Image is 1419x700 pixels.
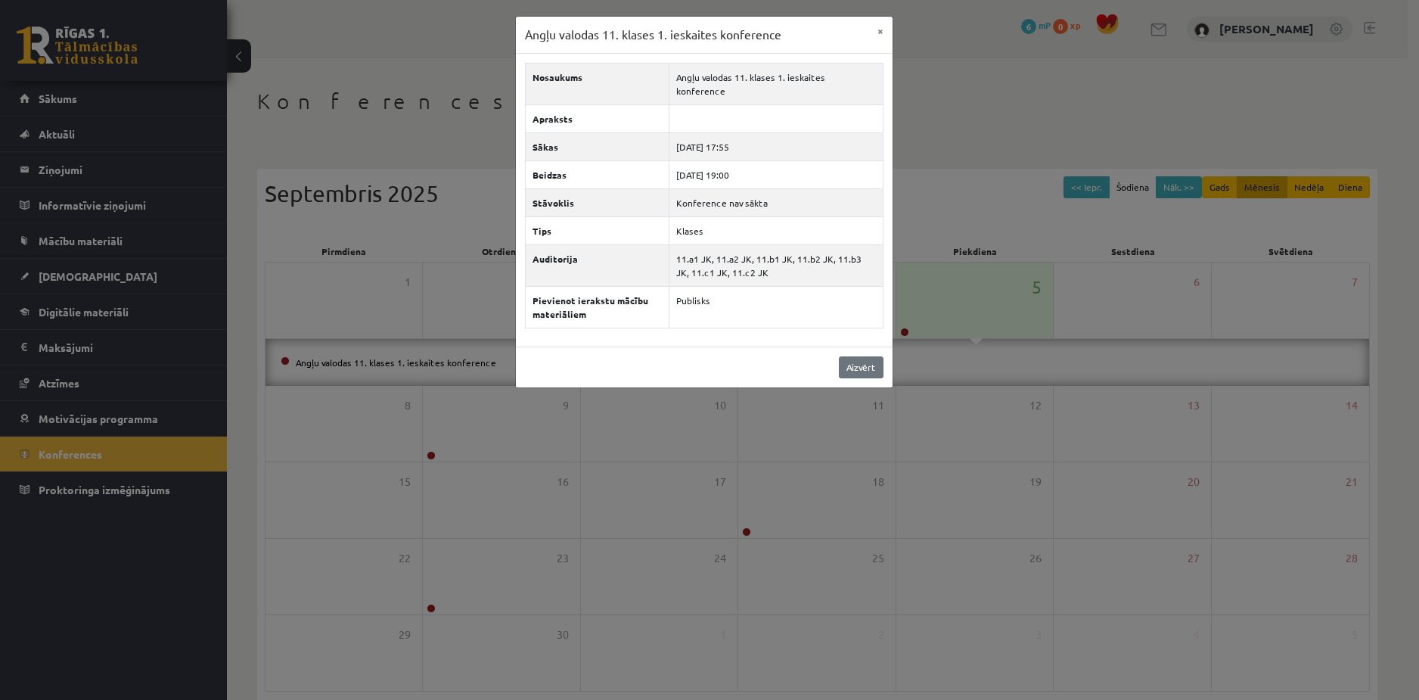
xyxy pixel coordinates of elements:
a: Aizvērt [839,356,883,378]
td: [DATE] 19:00 [669,160,883,188]
th: Pievienot ierakstu mācību materiāliem [525,286,669,328]
th: Beidzas [525,160,669,188]
button: × [868,17,893,45]
th: Auditorija [525,244,669,286]
th: Stāvoklis [525,188,669,216]
th: Sākas [525,132,669,160]
th: Apraksts [525,104,669,132]
th: Tips [525,216,669,244]
td: Publisks [669,286,883,328]
th: Nosaukums [525,63,669,104]
td: [DATE] 17:55 [669,132,883,160]
td: Klases [669,216,883,244]
h3: Angļu valodas 11. klases 1. ieskaites konference [525,26,781,44]
td: Angļu valodas 11. klases 1. ieskaites konference [669,63,883,104]
td: Konference nav sākta [669,188,883,216]
td: 11.a1 JK, 11.a2 JK, 11.b1 JK, 11.b2 JK, 11.b3 JK, 11.c1 JK, 11.c2 JK [669,244,883,286]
